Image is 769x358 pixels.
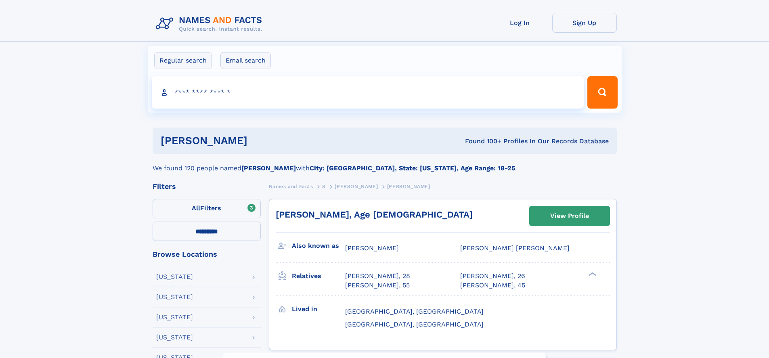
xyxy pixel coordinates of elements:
a: Names and Facts [269,181,313,191]
h3: Also known as [292,239,345,253]
span: S [322,184,326,189]
img: Logo Names and Facts [153,13,269,35]
span: [PERSON_NAME] [387,184,430,189]
span: [PERSON_NAME] [345,244,399,252]
div: We found 120 people named with . [153,154,617,173]
div: [US_STATE] [156,314,193,320]
a: Log In [488,13,552,33]
label: Email search [220,52,271,69]
span: All [192,204,200,212]
div: View Profile [550,207,589,225]
span: [GEOGRAPHIC_DATA], [GEOGRAPHIC_DATA] [345,320,484,328]
button: Search Button [587,76,617,109]
input: search input [152,76,584,109]
a: View Profile [530,206,610,226]
h3: Relatives [292,269,345,283]
b: [PERSON_NAME] [241,164,296,172]
h3: Lived in [292,302,345,316]
a: [PERSON_NAME], 26 [460,272,525,281]
div: Browse Locations [153,251,261,258]
a: [PERSON_NAME] [335,181,378,191]
a: [PERSON_NAME], Age [DEMOGRAPHIC_DATA] [276,209,473,220]
label: Filters [153,199,261,218]
div: Found 100+ Profiles In Our Records Database [356,137,609,146]
a: [PERSON_NAME], 45 [460,281,525,290]
a: [PERSON_NAME], 55 [345,281,410,290]
span: [PERSON_NAME] [335,184,378,189]
h1: [PERSON_NAME] [161,136,356,146]
div: [US_STATE] [156,274,193,280]
a: Sign Up [552,13,617,33]
span: [PERSON_NAME] [PERSON_NAME] [460,244,570,252]
div: ❯ [587,272,597,277]
div: [US_STATE] [156,334,193,341]
div: Filters [153,183,261,190]
span: [GEOGRAPHIC_DATA], [GEOGRAPHIC_DATA] [345,308,484,315]
a: [PERSON_NAME], 28 [345,272,410,281]
label: Regular search [154,52,212,69]
b: City: [GEOGRAPHIC_DATA], State: [US_STATE], Age Range: 18-25 [310,164,515,172]
a: S [322,181,326,191]
div: [US_STATE] [156,294,193,300]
